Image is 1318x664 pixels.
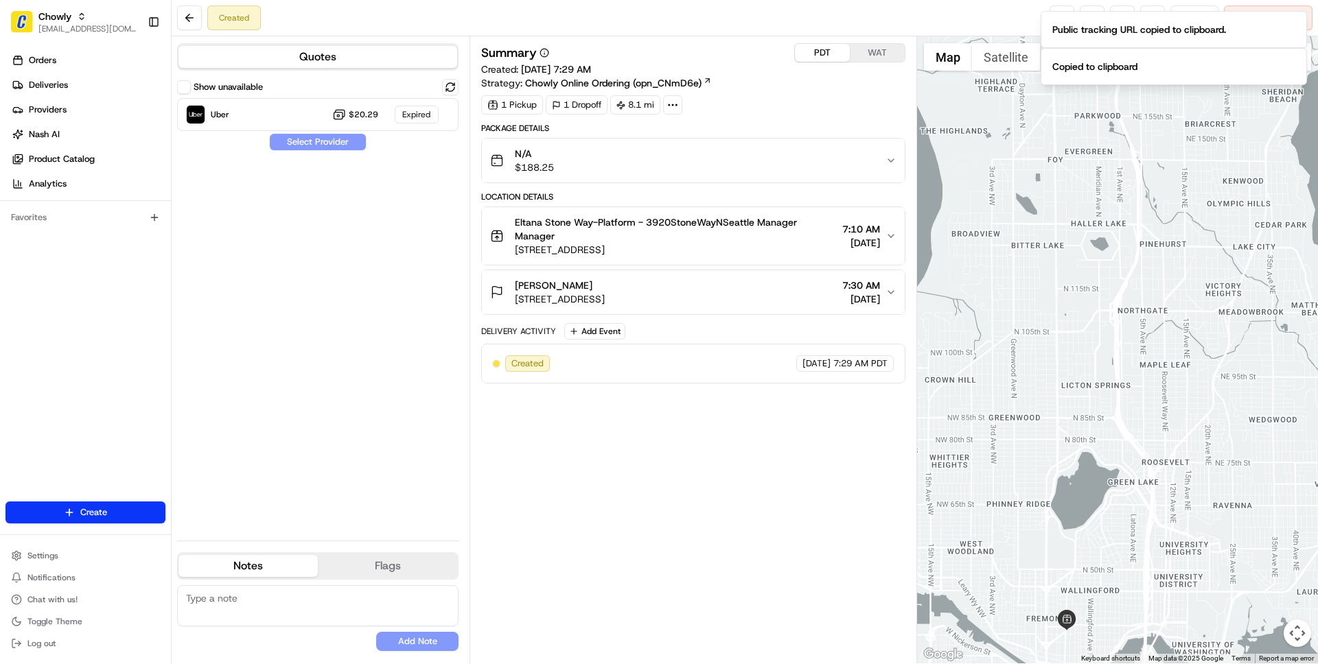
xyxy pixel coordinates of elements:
[481,123,905,134] div: Package Details
[349,109,378,120] span: $20.29
[802,357,831,370] span: [DATE]
[178,46,457,68] button: Quotes
[27,616,82,627] span: Toggle Theme
[29,54,56,67] span: Orders
[795,44,850,62] button: PDT
[27,572,76,583] span: Notifications
[525,76,702,90] span: Chowly Online Ordering (opn_CNmD6e)
[972,43,1040,71] button: Show satellite imagery
[27,550,58,561] span: Settings
[842,236,880,250] span: [DATE]
[14,131,38,156] img: 1736555255976-a54dd68f-1ca7-489b-9aae-adbdc363a1c4
[5,612,165,631] button: Toggle Theme
[29,104,67,116] span: Providers
[481,62,591,76] span: Created:
[1284,619,1311,647] button: Map camera controls
[5,49,171,71] a: Orders
[14,200,25,211] div: 📗
[27,594,78,605] span: Chat with us!
[515,161,554,174] span: $188.25
[5,634,165,653] button: Log out
[395,106,439,123] div: Expired
[511,357,544,370] span: Created
[842,278,880,292] span: 7:30 AM
[187,106,205,123] img: Uber
[481,47,537,59] h3: Summary
[211,109,229,120] span: Uber
[5,501,165,523] button: Create
[97,232,166,243] a: Powered byPylon
[482,270,904,314] button: [PERSON_NAME][STREET_ADDRESS]7:30 AM[DATE]
[842,222,880,236] span: 7:10 AM
[921,645,966,663] a: Open this area in Google Maps (opens a new window)
[47,145,174,156] div: We're available if you need us!
[525,76,712,90] a: Chowly Online Ordering (opn_CNmD6e)
[1052,23,1226,36] div: Public tracking URL copied to clipboard.
[1232,654,1251,662] a: Terms (opens in new tab)
[481,191,905,202] div: Location Details
[332,108,378,121] button: $20.29
[921,645,966,663] img: Google
[14,14,41,41] img: Nash
[1259,654,1314,662] a: Report a map error
[481,76,712,90] div: Strategy:
[842,292,880,306] span: [DATE]
[130,199,220,213] span: API Documentation
[233,135,250,152] button: Start new chat
[47,131,225,145] div: Start new chat
[8,193,111,218] a: 📗Knowledge Base
[14,55,250,77] p: Welcome 👋
[36,88,227,103] input: Clear
[5,148,171,170] a: Product Catalog
[29,128,60,141] span: Nash AI
[5,173,171,195] a: Analytics
[521,63,591,75] span: [DATE] 7:29 AM
[546,95,608,115] div: 1 Dropoff
[833,357,888,370] span: 7:29 AM PDT
[1052,60,1137,73] div: Copied to clipboard
[5,590,165,609] button: Chat with us!
[5,5,142,38] button: ChowlyChowly[EMAIL_ADDRESS][DOMAIN_NAME]
[610,95,660,115] div: 8.1 mi
[482,139,904,182] button: N/A$188.25
[564,323,625,340] button: Add Event
[5,74,171,96] a: Deliveries
[481,95,543,115] div: 1 Pickup
[80,506,107,519] span: Create
[482,207,904,265] button: Eltana Stone Way-Platform - 3920StoneWayNSeattle Manager Manager[STREET_ADDRESS]7:10 AM[DATE]
[5,546,165,565] button: Settings
[38,23,137,34] button: [EMAIL_ADDRESS][DOMAIN_NAME]
[515,215,836,243] span: Eltana Stone Way-Platform - 3920StoneWayNSeattle Manager Manager
[27,199,105,213] span: Knowledge Base
[29,79,68,91] span: Deliveries
[29,153,95,165] span: Product Catalog
[5,123,171,145] a: Nash AI
[116,200,127,211] div: 💻
[5,99,171,121] a: Providers
[111,193,226,218] a: 💻API Documentation
[515,243,836,257] span: [STREET_ADDRESS]
[850,44,905,62] button: WAT
[1148,654,1223,662] span: Map data ©2025 Google
[194,81,263,93] label: Show unavailable
[137,233,166,243] span: Pylon
[318,555,457,577] button: Flags
[481,326,556,337] div: Delivery Activity
[515,147,554,161] span: N/A
[29,178,67,190] span: Analytics
[515,292,605,306] span: [STREET_ADDRESS]
[515,278,592,292] span: [PERSON_NAME]
[27,638,56,649] span: Log out
[5,568,165,587] button: Notifications
[38,10,71,23] button: Chowly
[11,11,33,33] img: Chowly
[1081,654,1140,663] button: Keyboard shortcuts
[5,206,165,228] div: Favorites
[178,555,318,577] button: Notes
[924,43,972,71] button: Show street map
